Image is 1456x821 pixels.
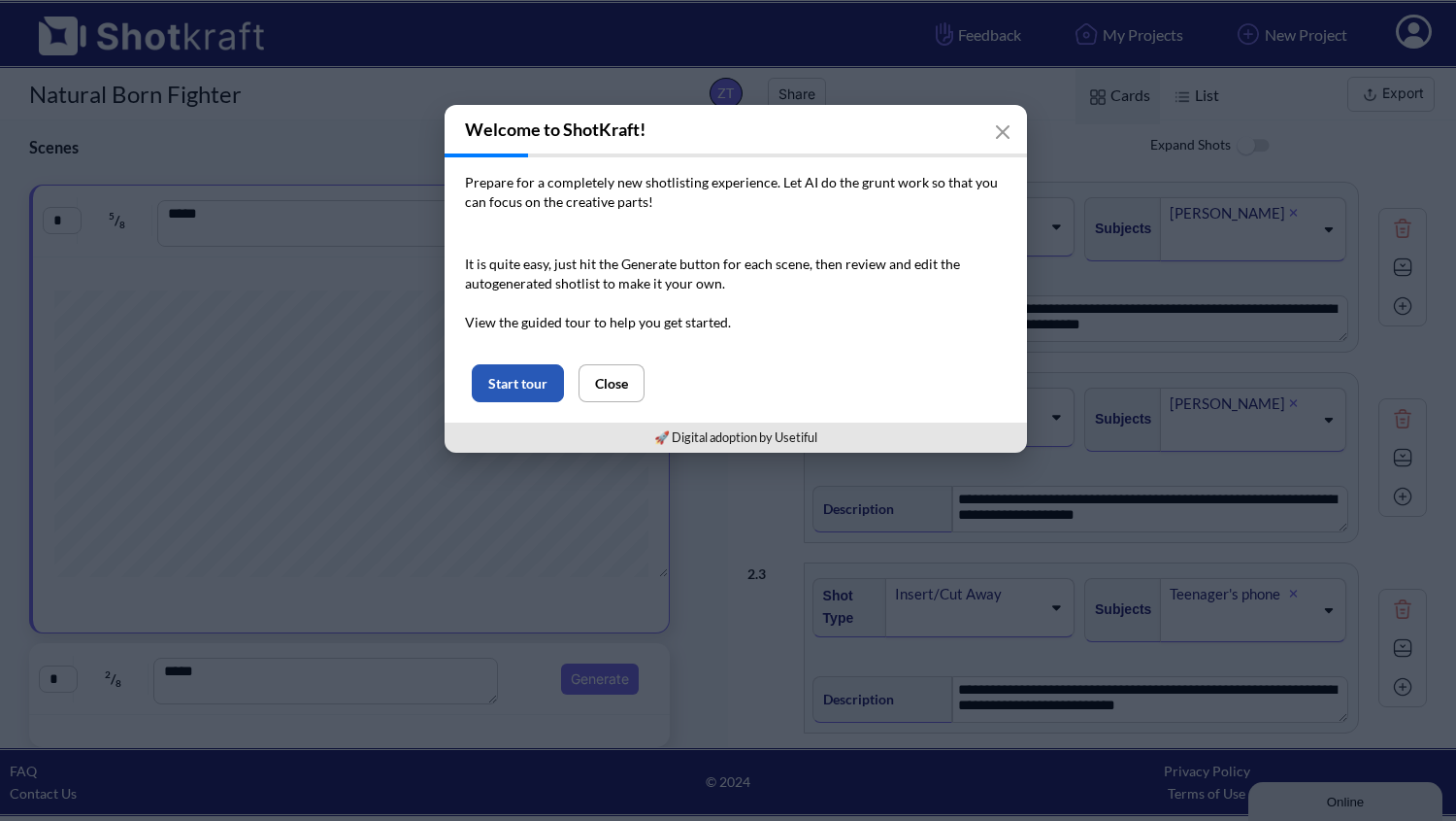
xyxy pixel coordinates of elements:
a: 🚀 Digital adoption by Usetiful [654,429,817,445]
div: Online [15,17,180,31]
button: Start tour [472,364,564,402]
button: Close [579,364,645,402]
span: Prepare for a completely new shotlisting experience. [465,174,780,190]
p: It is quite easy, just hit the Generate button for each scene, then review and edit the autogener... [465,255,1007,332]
h3: Welcome to ShotKraft! [445,105,1027,154]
